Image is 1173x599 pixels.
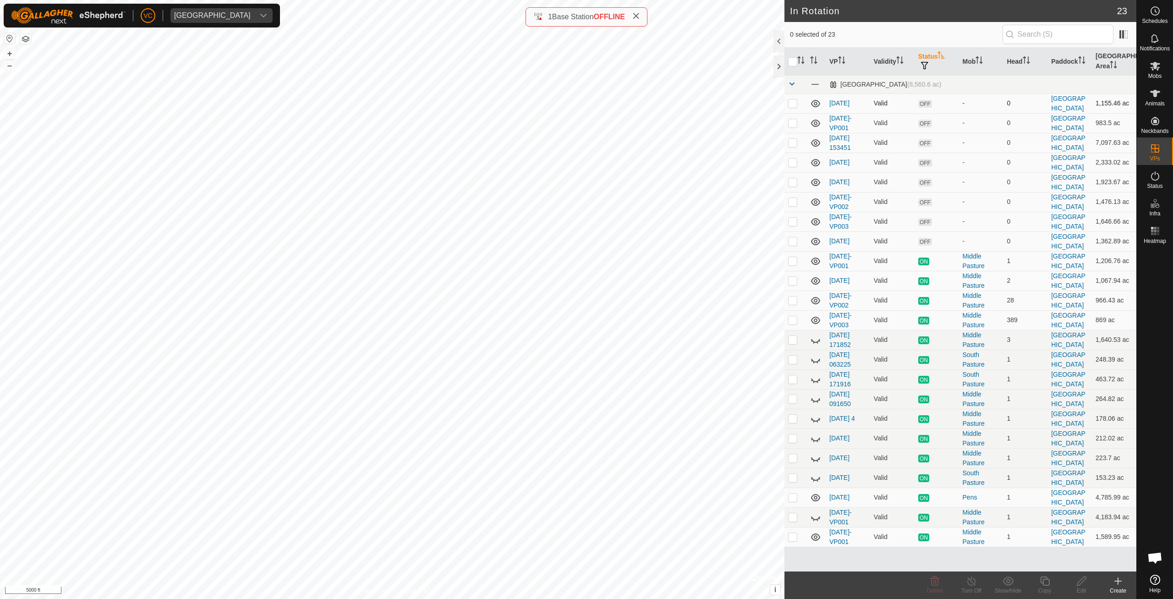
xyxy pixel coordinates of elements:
div: Create [1100,587,1136,595]
span: OFF [918,100,932,108]
td: Valid [870,429,915,448]
a: [DATE]-VP001 [829,253,852,269]
div: Middle Pasture [963,449,1000,468]
a: [GEOGRAPHIC_DATA] [1051,95,1085,112]
td: Valid [870,330,915,350]
a: [GEOGRAPHIC_DATA] [1051,351,1085,368]
a: [GEOGRAPHIC_DATA] [1051,193,1085,210]
th: [GEOGRAPHIC_DATA] Area [1092,48,1136,76]
td: 0 [1003,231,1047,251]
span: ON [918,376,929,384]
span: Neckbands [1141,128,1168,134]
td: Valid [870,291,915,310]
td: 1,067.94 ac [1092,271,1136,291]
a: [DATE]-VP001 [829,115,852,132]
td: Valid [870,271,915,291]
div: Open chat [1141,544,1169,572]
p-sorticon: Activate to sort [797,58,805,65]
a: [DATE] 4 [829,415,855,422]
h2: In Rotation [790,5,1117,16]
div: Middle Pasture [963,252,1000,271]
span: ON [918,356,929,364]
a: [DATE] [829,277,850,284]
td: 1 [1003,251,1047,271]
td: 4,785.99 ac [1092,488,1136,507]
td: Valid [870,172,915,192]
p-sorticon: Activate to sort [896,58,904,65]
div: - [963,158,1000,167]
a: [DATE]-VP002 [829,292,852,309]
div: - [963,197,1000,207]
a: [GEOGRAPHIC_DATA] [1051,312,1085,329]
span: Delete [927,588,943,594]
div: Edit [1063,587,1100,595]
span: OFFLINE [594,13,625,21]
span: Schedules [1142,18,1168,24]
p-sorticon: Activate to sort [838,58,845,65]
span: ON [918,277,929,285]
a: Help [1137,571,1173,597]
div: Pens [963,493,1000,502]
div: Middle Pasture [963,429,1000,448]
div: - [963,177,1000,187]
div: Middle Pasture [963,311,1000,330]
a: [DATE] [829,494,850,501]
a: [GEOGRAPHIC_DATA] [1051,272,1085,289]
td: Valid [870,350,915,369]
span: ON [918,533,929,541]
th: Validity [870,48,915,76]
a: [GEOGRAPHIC_DATA] [1051,253,1085,269]
td: 1 [1003,429,1047,448]
td: Valid [870,468,915,488]
span: OFF [918,159,932,167]
th: Head [1003,48,1047,76]
a: [GEOGRAPHIC_DATA] [1051,292,1085,309]
div: Turn Off [953,587,990,595]
input: Search (S) [1003,25,1113,44]
a: [GEOGRAPHIC_DATA] [1051,430,1085,447]
td: Valid [870,251,915,271]
a: Privacy Policy [356,587,390,595]
td: 1 [1003,488,1047,507]
a: [DATE] [829,178,850,186]
td: Valid [870,527,915,547]
span: ON [918,494,929,502]
td: 1,206.76 ac [1092,251,1136,271]
td: Valid [870,113,915,133]
span: ON [918,415,929,423]
td: 1 [1003,468,1047,488]
td: Valid [870,93,915,113]
td: 1 [1003,527,1047,547]
span: Status [1147,183,1162,189]
span: Animals [1145,101,1165,106]
div: [GEOGRAPHIC_DATA] [829,81,941,88]
a: [DATE]-VP003 [829,312,852,329]
span: Help [1149,588,1161,593]
td: 1 [1003,507,1047,527]
div: - [963,99,1000,108]
span: 23 [1117,4,1127,18]
button: + [4,48,15,59]
td: 4,183.94 ac [1092,507,1136,527]
td: 1 [1003,409,1047,429]
div: Middle Pasture [963,409,1000,429]
td: Valid [870,448,915,468]
a: [DATE] 171916 [829,371,851,388]
div: South Pasture [963,468,1000,488]
a: [GEOGRAPHIC_DATA] [1051,371,1085,388]
a: [GEOGRAPHIC_DATA] [1051,174,1085,191]
a: [DATE] 171852 [829,331,851,348]
td: 178.06 ac [1092,409,1136,429]
a: [GEOGRAPHIC_DATA] [1051,450,1085,467]
a: [GEOGRAPHIC_DATA] [1051,390,1085,407]
a: [DATE] 153451 [829,134,851,151]
td: 1 [1003,350,1047,369]
a: [GEOGRAPHIC_DATA] [1051,134,1085,151]
span: ON [918,258,929,265]
td: 1 [1003,448,1047,468]
button: Reset Map [4,33,15,44]
span: OFF [918,120,932,127]
span: ON [918,396,929,403]
a: [DATE] [829,99,850,107]
td: 869 ac [1092,310,1136,330]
